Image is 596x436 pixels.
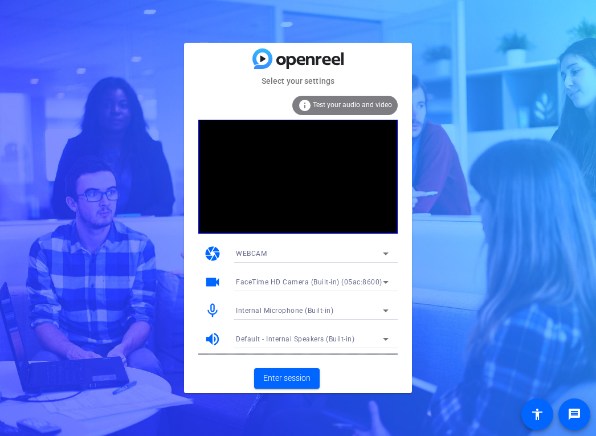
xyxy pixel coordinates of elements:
[236,307,333,315] span: Internal Microphone (Built-in)
[252,48,344,68] img: blue-gradient.svg
[204,245,221,262] mat-icon: camera
[263,372,311,384] span: Enter session
[236,335,354,343] span: Default - Internal Speakers (Built-in)
[298,99,312,112] mat-icon: info
[236,278,382,286] span: FaceTime HD Camera (Built-in) (05ac:8600)
[313,101,392,109] span: Test your audio and video
[254,368,320,389] button: Enter session
[204,302,221,319] mat-icon: mic_none
[236,250,267,258] span: WEBCAM
[568,408,581,421] mat-icon: message
[204,274,221,291] mat-icon: videocam
[530,408,544,421] mat-icon: accessibility
[204,331,221,348] mat-icon: volume_up
[184,75,412,87] mat-card-subtitle: Select your settings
